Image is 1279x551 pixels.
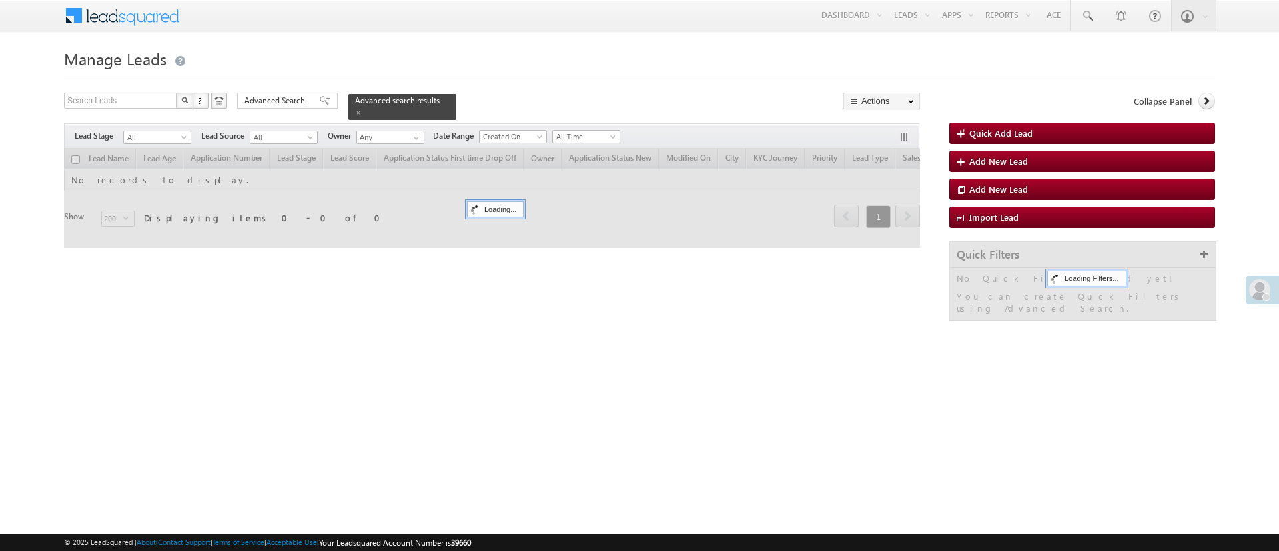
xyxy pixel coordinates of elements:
[1134,95,1192,107] span: Collapse Panel
[969,183,1028,195] span: Add New Lead
[328,130,356,142] span: Owner
[123,131,191,144] a: All
[244,95,309,107] span: Advanced Search
[266,538,317,546] a: Acceptable Use
[552,130,620,143] a: All Time
[969,211,1019,223] span: Import Lead
[213,538,264,546] a: Terms of Service
[64,536,471,549] span: © 2025 LeadSquared | | | | |
[1047,271,1126,286] div: Loading Filters...
[479,130,547,143] a: Created On
[75,130,123,142] span: Lead Stage
[158,538,211,546] a: Contact Support
[969,155,1028,167] span: Add New Lead
[355,95,440,105] span: Advanced search results
[969,127,1033,139] span: Quick Add Lead
[406,131,423,145] a: Show All Items
[193,93,209,109] button: ?
[250,131,318,144] a: All
[137,538,156,546] a: About
[198,95,204,106] span: ?
[467,201,524,217] div: Loading...
[124,131,187,143] span: All
[250,131,314,143] span: All
[480,131,543,143] span: Created On
[451,538,471,548] span: 39660
[64,48,167,69] span: Manage Leads
[201,130,250,142] span: Lead Source
[356,131,424,144] input: Type to Search
[319,538,471,548] span: Your Leadsquared Account Number is
[843,93,920,109] button: Actions
[433,130,479,142] span: Date Range
[181,97,188,103] img: Search
[553,131,616,143] span: All Time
